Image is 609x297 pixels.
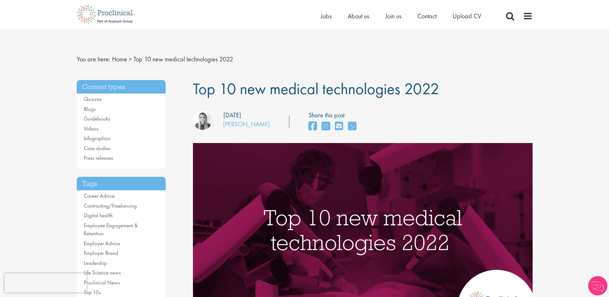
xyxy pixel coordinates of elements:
[84,249,118,256] a: Employer Brand
[84,222,138,237] a: Employee Engagement & Retention
[223,111,241,120] div: [DATE]
[134,55,233,63] span: Top 10 new medical technologies 2022
[84,269,121,276] a: Life Science news
[84,154,113,161] a: Press releases
[84,145,110,152] a: Case studies
[84,259,107,266] a: Leadership
[453,12,481,20] a: Upload CV
[223,120,270,128] a: [PERSON_NAME]
[348,120,356,133] a: share on whats app
[84,95,101,103] a: Quizzes
[84,289,101,296] a: Top 10s
[84,115,110,122] a: Guidebooks
[417,12,437,20] a: Contact
[321,12,332,20] a: Jobs
[193,78,439,99] span: Top 10 new medical technologies 2022
[335,120,343,133] a: share on email
[322,120,330,133] a: share on twitter
[77,55,110,63] span: You are here:
[193,111,212,130] img: Hannah Burke
[84,105,96,113] a: Blogs
[309,111,360,120] label: Share this post
[385,12,401,20] a: Join us
[84,212,113,219] a: Digital health
[129,55,132,63] span: >
[84,240,120,247] a: Employer Advice
[112,55,127,63] a: breadcrumb link
[84,125,98,132] a: Videos
[84,202,137,209] a: Contracting/Freelancing
[4,273,87,292] iframe: reCAPTCHA
[84,192,115,199] a: Career Advice
[77,177,166,191] h3: Tags
[77,80,166,94] h3: Content types
[588,276,607,295] img: Chatbot
[348,12,369,20] a: About us
[84,135,110,142] a: Infographics
[309,120,317,133] a: share on facebook
[84,279,120,286] a: Proclinical News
